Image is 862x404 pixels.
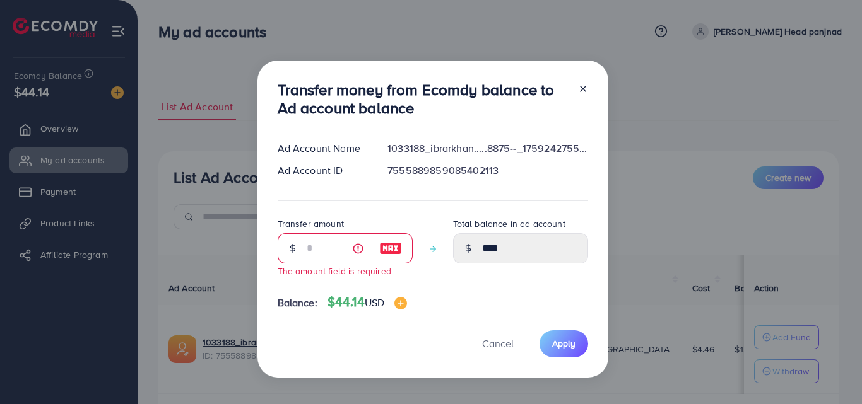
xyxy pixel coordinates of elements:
[540,330,588,357] button: Apply
[379,241,402,256] img: image
[278,217,344,230] label: Transfer amount
[268,163,378,178] div: Ad Account ID
[365,296,384,309] span: USD
[328,294,407,310] h4: $44.14
[278,265,391,277] small: The amount field is required
[482,337,514,350] span: Cancel
[808,347,853,395] iframe: Chat
[466,330,529,357] button: Cancel
[377,163,598,178] div: 7555889859085402113
[268,141,378,156] div: Ad Account Name
[377,141,598,156] div: 1033188_ibrarkhan.....8875--_1759242755236
[278,81,568,117] h3: Transfer money from Ecomdy balance to Ad account balance
[453,217,565,230] label: Total balance in ad account
[278,296,317,310] span: Balance:
[394,297,407,309] img: image
[552,337,576,350] span: Apply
